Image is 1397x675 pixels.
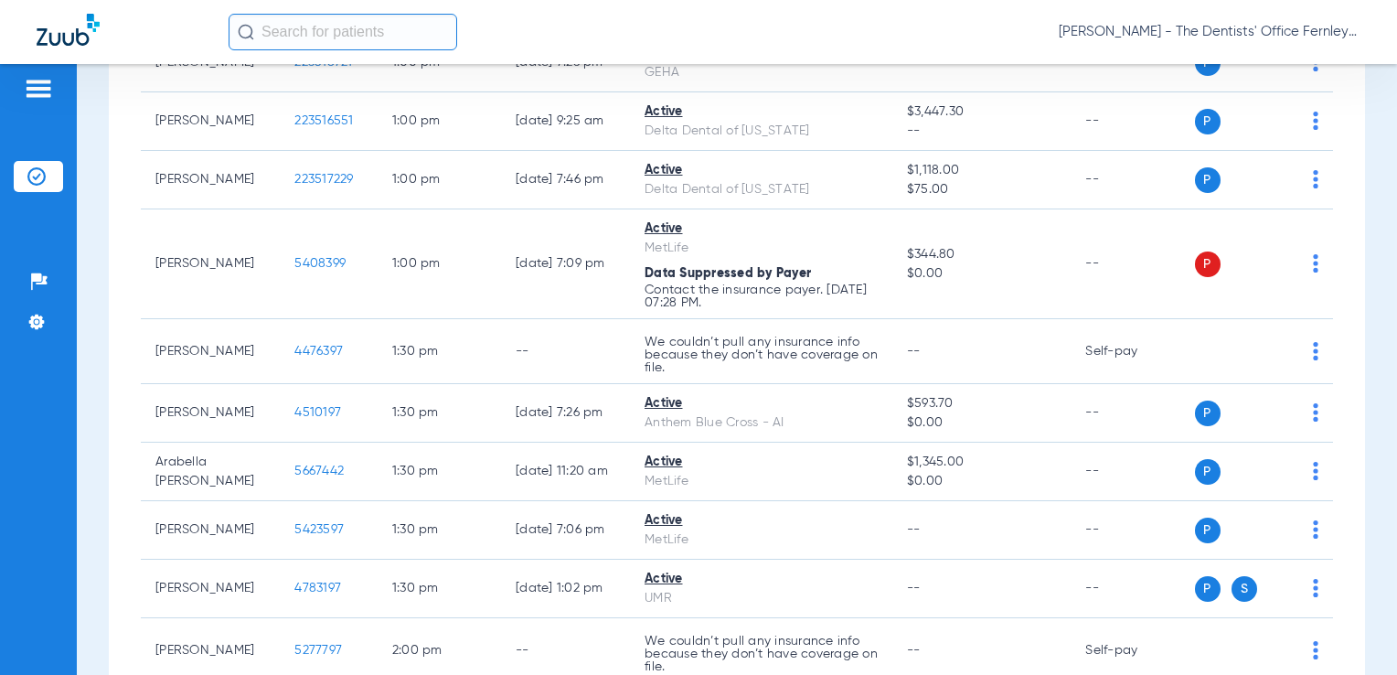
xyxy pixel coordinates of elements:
div: Active [645,161,878,180]
td: 1:00 PM [378,92,501,151]
img: Search Icon [238,24,254,40]
span: P [1195,459,1221,485]
span: $0.00 [907,264,1057,284]
td: -- [1071,443,1194,501]
td: 1:30 PM [378,443,501,501]
td: [PERSON_NAME] [141,501,280,560]
span: $0.00 [907,472,1057,491]
td: 1:30 PM [378,319,501,384]
span: $0.00 [907,413,1057,433]
div: Delta Dental of [US_STATE] [645,122,878,141]
td: [DATE] 7:46 PM [501,151,630,209]
div: Anthem Blue Cross - AI [645,413,878,433]
span: 5408399 [294,257,346,270]
span: -- [907,345,921,358]
p: We couldn’t pull any insurance info because they don’t have coverage on file. [645,336,878,374]
td: [DATE] 7:06 PM [501,501,630,560]
span: Data Suppressed by Payer [645,267,811,280]
td: [PERSON_NAME] [141,560,280,618]
img: hamburger-icon [24,78,53,100]
td: -- [1071,501,1194,560]
div: Active [645,394,878,413]
span: 5277797 [294,644,342,657]
span: 5423597 [294,523,344,536]
td: 1:00 PM [378,209,501,319]
iframe: Chat Widget [1306,587,1397,675]
span: 4783197 [294,582,341,595]
span: P [1195,401,1221,426]
img: group-dot-blue.svg [1313,579,1318,597]
span: P [1195,252,1221,277]
span: 223516551 [294,114,353,127]
td: -- [1071,151,1194,209]
img: group-dot-blue.svg [1313,112,1318,130]
span: 4510197 [294,406,341,419]
div: GEHA [645,63,878,82]
span: $1,118.00 [907,161,1057,180]
span: 4476397 [294,345,343,358]
p: Contact the insurance payer. [DATE] 07:28 PM. [645,284,878,309]
td: [DATE] 11:20 AM [501,443,630,501]
div: Active [645,102,878,122]
td: [PERSON_NAME] [141,384,280,443]
span: 223517229 [294,173,353,186]
td: -- [501,319,630,384]
div: MetLife [645,530,878,550]
div: UMR [645,589,878,608]
span: -- [907,122,1057,141]
span: [PERSON_NAME] - The Dentists' Office Fernley [1059,23,1360,41]
span: P [1195,518,1221,543]
td: -- [1071,209,1194,319]
div: Active [645,453,878,472]
td: [PERSON_NAME] [141,209,280,319]
span: -- [907,582,921,595]
td: [PERSON_NAME] [141,151,280,209]
span: S [1232,576,1257,602]
td: Arabella [PERSON_NAME] [141,443,280,501]
img: group-dot-blue.svg [1313,520,1318,539]
td: [PERSON_NAME] [141,319,280,384]
td: 1:30 PM [378,384,501,443]
td: 1:30 PM [378,501,501,560]
td: [DATE] 7:26 PM [501,384,630,443]
img: Zuub Logo [37,14,100,46]
span: -- [907,523,921,536]
div: Active [645,220,878,239]
span: P [1195,576,1221,602]
div: MetLife [645,239,878,258]
p: We couldn’t pull any insurance info because they don’t have coverage on file. [645,635,878,673]
td: 1:30 PM [378,560,501,618]
div: Active [645,511,878,530]
img: group-dot-blue.svg [1313,254,1318,273]
input: Search for patients [229,14,457,50]
span: P [1195,167,1221,193]
span: $75.00 [907,180,1057,199]
span: P [1195,109,1221,134]
div: MetLife [645,472,878,491]
img: group-dot-blue.svg [1313,342,1318,360]
div: Active [645,570,878,589]
td: Self-pay [1071,319,1194,384]
span: -- [907,644,921,657]
span: 5667442 [294,465,344,477]
span: $344.80 [907,245,1057,264]
div: Delta Dental of [US_STATE] [645,180,878,199]
td: [DATE] 7:09 PM [501,209,630,319]
span: $593.70 [907,394,1057,413]
td: -- [1071,560,1194,618]
span: $1,345.00 [907,453,1057,472]
span: $3,447.30 [907,102,1057,122]
td: [PERSON_NAME] [141,92,280,151]
img: group-dot-blue.svg [1313,170,1318,188]
td: [DATE] 9:25 AM [501,92,630,151]
td: -- [1071,92,1194,151]
td: [DATE] 1:02 PM [501,560,630,618]
img: group-dot-blue.svg [1313,403,1318,422]
td: 1:00 PM [378,151,501,209]
img: group-dot-blue.svg [1313,462,1318,480]
td: -- [1071,384,1194,443]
